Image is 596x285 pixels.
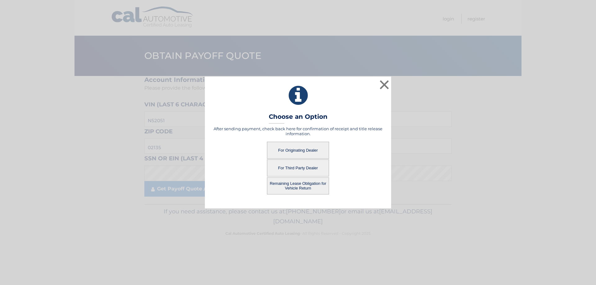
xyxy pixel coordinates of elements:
button: Remaining Lease Obligation for Vehicle Return [267,177,329,194]
button: For Originating Dealer [267,142,329,159]
h5: After sending payment, check back here for confirmation of receipt and title release information. [213,126,383,136]
h3: Choose an Option [269,113,327,124]
button: × [378,78,391,91]
button: For Third Party Dealer [267,159,329,176]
